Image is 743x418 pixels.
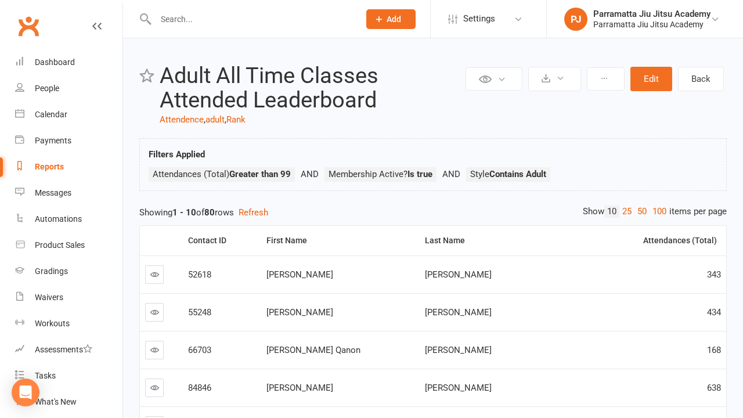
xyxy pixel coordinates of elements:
[707,383,721,393] span: 638
[366,9,416,29] button: Add
[593,9,710,19] div: Parramatta Jiu Jitsu Academy
[266,269,333,280] span: [PERSON_NAME]
[35,188,71,197] div: Messages
[15,75,122,102] a: People
[172,207,196,218] strong: 1 - 10
[229,169,291,179] strong: Greater than 99
[470,169,546,179] span: Style
[160,64,463,113] h2: Adult All Time Classes Attended Leaderboard
[634,206,650,218] a: 50
[225,114,226,125] span: ,
[35,397,77,406] div: What's New
[15,154,122,180] a: Reports
[188,307,211,318] span: 55248
[35,162,64,171] div: Reports
[188,269,211,280] span: 52618
[407,169,432,179] strong: Is true
[12,379,39,406] div: Open Intercom Messenger
[564,8,587,31] div: PJ
[204,114,205,125] span: ,
[15,258,122,284] a: Gradings
[15,128,122,154] a: Payments
[266,383,333,393] span: [PERSON_NAME]
[707,269,721,280] span: 343
[15,284,122,311] a: Waivers
[152,11,351,27] input: Search...
[15,180,122,206] a: Messages
[707,307,721,318] span: 434
[139,206,727,219] div: Showing of rows
[35,214,82,224] div: Automations
[425,383,492,393] span: [PERSON_NAME]
[35,266,68,276] div: Gradings
[239,206,268,219] button: Refresh
[15,389,122,415] a: What's New
[188,383,211,393] span: 84846
[15,337,122,363] a: Assessments
[463,6,495,32] span: Settings
[678,67,724,91] a: Back
[266,307,333,318] span: [PERSON_NAME]
[387,15,401,24] span: Add
[630,67,672,91] button: Edit
[35,371,56,380] div: Tasks
[188,236,252,245] div: Contact ID
[160,114,204,125] a: Attendence
[205,114,225,125] a: adult
[149,149,205,160] strong: Filters Applied
[35,293,63,302] div: Waivers
[15,102,122,128] a: Calendar
[15,206,122,232] a: Automations
[15,232,122,258] a: Product Sales
[204,207,215,218] strong: 80
[15,311,122,337] a: Workouts
[425,345,492,355] span: [PERSON_NAME]
[35,136,71,145] div: Payments
[425,269,492,280] span: [PERSON_NAME]
[329,169,432,179] span: Membership Active?
[226,114,246,125] a: Rank
[707,345,721,355] span: 168
[266,345,360,355] span: [PERSON_NAME] Qanon
[35,57,75,67] div: Dashboard
[650,206,669,218] a: 100
[153,169,291,179] span: Attendances (Total)
[425,236,586,245] div: Last Name
[188,345,211,355] span: 66703
[266,236,411,245] div: First Name
[601,236,717,245] div: Attendances (Total)
[425,307,492,318] span: [PERSON_NAME]
[489,169,546,179] strong: Contains Adult
[15,363,122,389] a: Tasks
[35,345,92,354] div: Assessments
[14,12,43,41] a: Clubworx
[35,84,59,93] div: People
[593,19,710,30] div: Parramatta Jiu Jitsu Academy
[619,206,634,218] a: 25
[35,110,67,119] div: Calendar
[35,319,70,328] div: Workouts
[35,240,85,250] div: Product Sales
[583,206,727,218] div: Show items per page
[15,49,122,75] a: Dashboard
[604,206,619,218] a: 10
